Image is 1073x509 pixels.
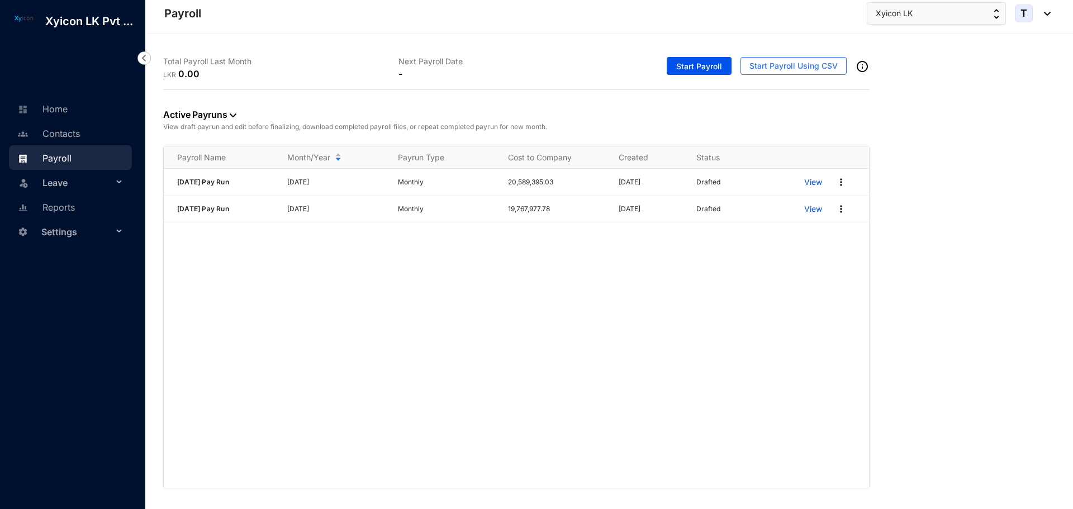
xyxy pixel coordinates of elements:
span: [DATE] Pay Run [177,204,229,213]
button: Start Payroll [667,57,732,75]
p: View draft payrun and edit before finalizing, download completed payroll files, or repeat complet... [163,121,870,132]
p: [DATE] [287,203,384,215]
span: T [1020,8,1027,18]
p: - [398,67,402,80]
p: Payroll [164,6,201,21]
p: [DATE] [619,177,683,188]
span: Start Payroll Using CSV [749,60,838,72]
a: View [804,177,822,188]
p: Monthly [398,203,495,215]
p: Drafted [696,177,720,188]
img: dropdown-black.8e83cc76930a90b1a4fdb6d089b7bf3a.svg [1038,12,1051,16]
img: home-unselected.a29eae3204392db15eaf.svg [18,104,28,115]
th: Payrun Type [384,146,495,169]
img: dropdown-black.8e83cc76930a90b1a4fdb6d089b7bf3a.svg [230,113,236,117]
span: Leave [42,172,113,194]
li: Contacts [9,121,132,145]
p: LKR [163,69,178,80]
p: Xyicon LK Pvt ... [36,13,142,29]
p: Monthly [398,177,495,188]
span: Start Payroll [676,61,722,72]
img: leave-unselected.2934df6273408c3f84d9.svg [18,177,29,188]
button: Xyicon LK [867,2,1006,25]
li: Payroll [9,145,132,170]
p: 20,589,395.03 [508,177,605,188]
th: Cost to Company [495,146,605,169]
img: info-outined.c2a0bb1115a2853c7f4cb4062ec879bc.svg [856,60,869,73]
img: settings-unselected.1febfda315e6e19643a1.svg [18,227,28,237]
img: report-unselected.e6a6b4230fc7da01f883.svg [18,203,28,213]
img: people-unselected.118708e94b43a90eceab.svg [18,129,28,139]
img: more.27664ee4a8faa814348e188645a3c1fc.svg [835,203,847,215]
p: 0.00 [178,67,200,80]
img: more.27664ee4a8faa814348e188645a3c1fc.svg [835,177,847,188]
img: nav-icon-left.19a07721e4dec06a274f6d07517f07b7.svg [137,51,151,65]
a: Active Payruns [163,109,236,120]
span: Settings [41,221,113,243]
th: Payroll Name [164,146,274,169]
th: Created [605,146,683,169]
p: Next Payroll Date [398,56,634,67]
a: Payroll [15,153,72,164]
p: [DATE] [287,177,384,188]
th: Status [683,146,791,169]
a: Contacts [15,128,80,139]
li: Home [9,96,132,121]
p: Total Payroll Last Month [163,56,398,67]
span: Month/Year [287,152,330,163]
a: View [804,203,822,215]
a: Home [15,103,68,115]
p: [DATE] [619,203,683,215]
p: 19,767,977.78 [508,203,605,215]
span: Xyicon LK [876,7,913,20]
a: Reports [15,202,75,213]
span: [DATE] Pay Run [177,178,229,186]
p: Drafted [696,203,720,215]
img: up-down-arrow.74152d26bf9780fbf563ca9c90304185.svg [994,9,999,19]
img: payroll.289672236c54bbec4828.svg [18,154,28,164]
img: log [11,13,36,23]
button: Start Payroll Using CSV [740,57,847,75]
li: Reports [9,194,132,219]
